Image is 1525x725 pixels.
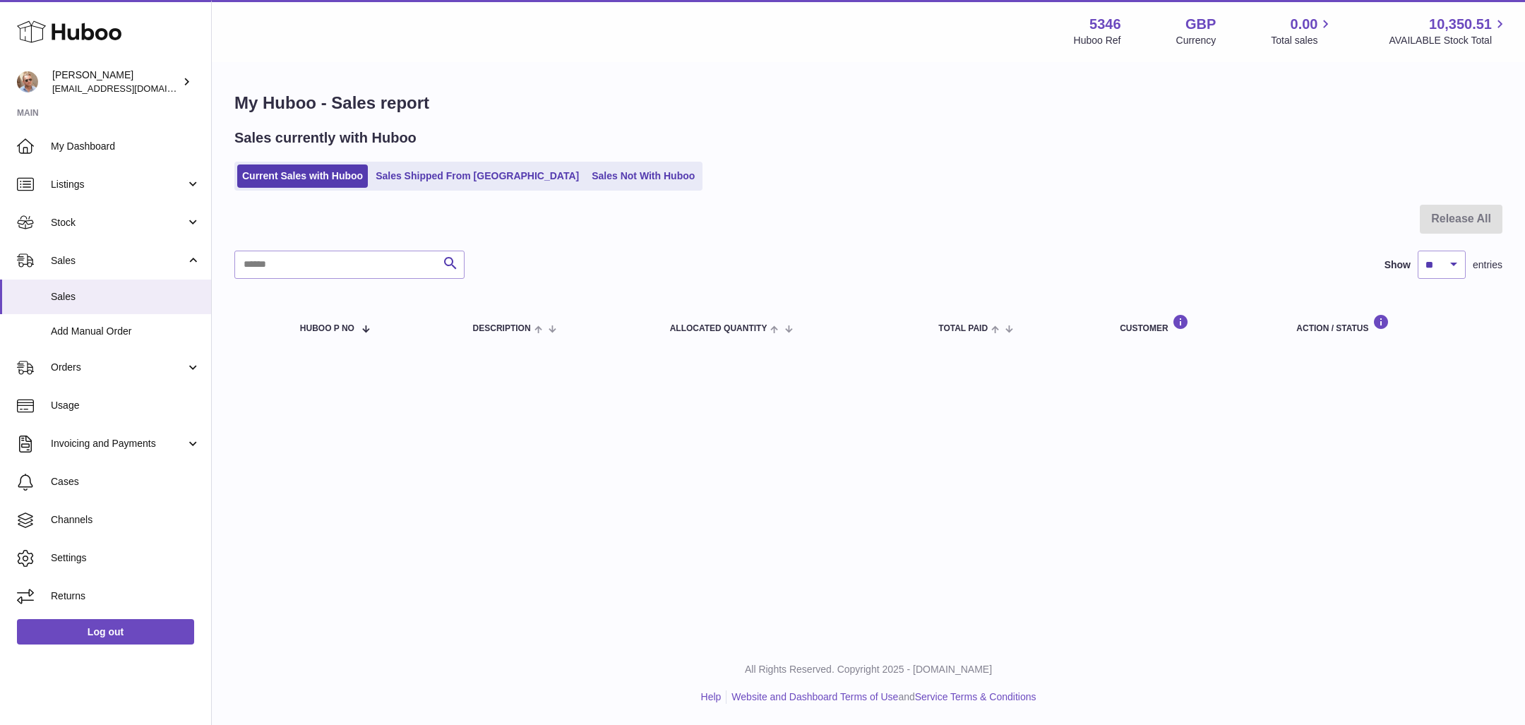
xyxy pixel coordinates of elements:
span: Description [473,324,531,333]
a: Help [701,691,722,702]
span: Sales [51,290,201,304]
span: Orders [51,361,186,374]
span: Settings [51,551,201,565]
a: 10,350.51 AVAILABLE Stock Total [1389,15,1508,47]
label: Show [1385,258,1411,272]
h1: My Huboo - Sales report [234,92,1502,114]
a: Website and Dashboard Terms of Use [731,691,898,702]
a: Service Terms & Conditions [915,691,1036,702]
h2: Sales currently with Huboo [234,128,417,148]
span: 10,350.51 [1429,15,1492,34]
strong: 5346 [1089,15,1121,34]
span: Stock [51,216,186,229]
li: and [726,690,1036,704]
a: Log out [17,619,194,645]
span: Returns [51,589,201,603]
div: Action / Status [1296,314,1488,333]
div: Currency [1176,34,1216,47]
span: entries [1473,258,1502,272]
span: AVAILABLE Stock Total [1389,34,1508,47]
span: Sales [51,254,186,268]
a: Sales Shipped From [GEOGRAPHIC_DATA] [371,164,584,188]
span: [EMAIL_ADDRESS][DOMAIN_NAME] [52,83,208,94]
p: All Rights Reserved. Copyright 2025 - [DOMAIN_NAME] [223,663,1514,676]
span: Add Manual Order [51,325,201,338]
span: Listings [51,178,186,191]
span: Total paid [938,324,988,333]
span: My Dashboard [51,140,201,153]
span: Usage [51,399,201,412]
span: Total sales [1271,34,1334,47]
span: Channels [51,513,201,527]
span: Huboo P no [300,324,354,333]
div: Customer [1120,314,1268,333]
span: Cases [51,475,201,489]
span: Invoicing and Payments [51,437,186,450]
div: [PERSON_NAME] [52,68,179,95]
a: Sales Not With Huboo [587,164,700,188]
a: Current Sales with Huboo [237,164,368,188]
a: 0.00 Total sales [1271,15,1334,47]
strong: GBP [1185,15,1216,34]
img: support@radoneltd.co.uk [17,71,38,92]
span: 0.00 [1291,15,1318,34]
span: ALLOCATED Quantity [670,324,767,333]
div: Huboo Ref [1074,34,1121,47]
